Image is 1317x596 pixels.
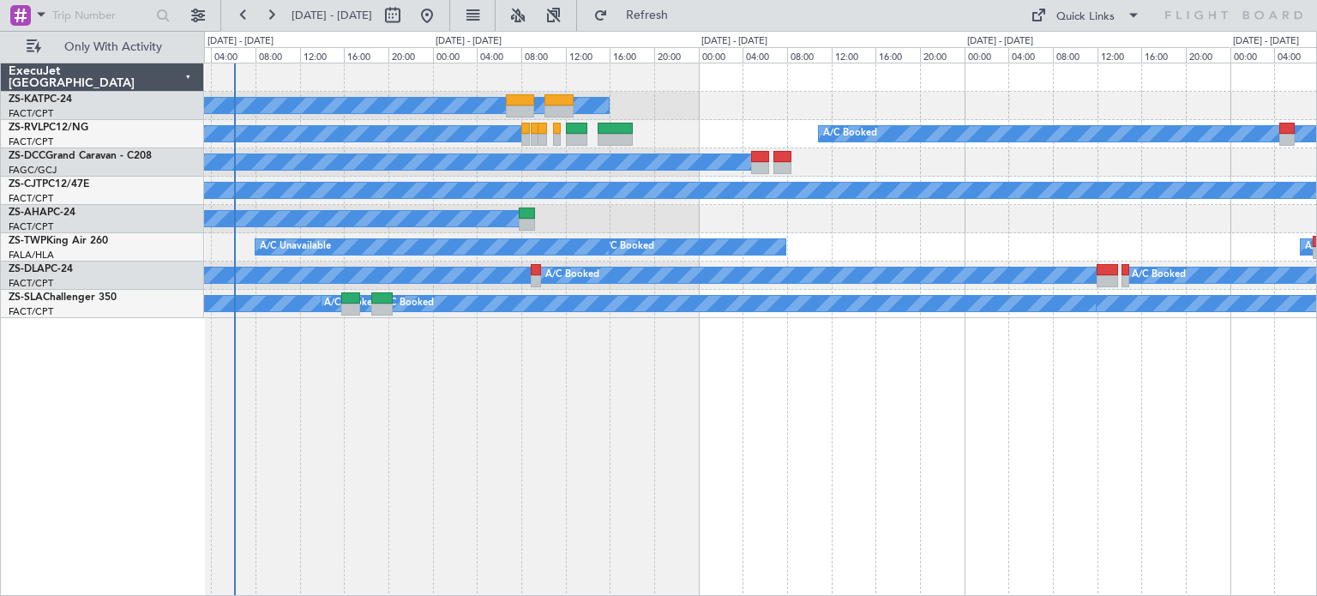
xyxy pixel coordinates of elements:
[9,220,53,233] a: FACT/CPT
[9,94,72,105] a: ZS-KATPC-24
[9,249,54,262] a: FALA/HLA
[52,3,151,28] input: Trip Number
[9,208,75,218] a: ZS-AHAPC-24
[300,47,345,63] div: 12:00
[920,47,965,63] div: 20:00
[292,8,372,23] span: [DATE] - [DATE]
[654,47,699,63] div: 20:00
[875,47,920,63] div: 16:00
[433,47,478,63] div: 00:00
[600,234,654,260] div: A/C Booked
[1053,47,1097,63] div: 08:00
[207,34,274,49] div: [DATE] - [DATE]
[1056,9,1115,26] div: Quick Links
[9,208,47,218] span: ZS-AHA
[9,179,89,190] a: ZS-CJTPC12/47E
[9,151,152,161] a: ZS-DCCGrand Caravan - C208
[1022,2,1149,29] button: Quick Links
[388,47,433,63] div: 20:00
[344,47,388,63] div: 16:00
[9,94,44,105] span: ZS-KAT
[380,291,434,316] div: A/C Booked
[832,47,876,63] div: 12:00
[1008,47,1053,63] div: 04:00
[9,305,53,318] a: FACT/CPT
[19,33,186,61] button: Only With Activity
[9,277,53,290] a: FACT/CPT
[586,2,689,29] button: Refresh
[701,34,767,49] div: [DATE] - [DATE]
[9,123,88,133] a: ZS-RVLPC12/NG
[9,164,57,177] a: FAGC/GCJ
[9,264,73,274] a: ZS-DLAPC-24
[1097,47,1142,63] div: 12:00
[9,123,43,133] span: ZS-RVL
[256,47,300,63] div: 08:00
[211,47,256,63] div: 04:00
[967,34,1033,49] div: [DATE] - [DATE]
[9,179,42,190] span: ZS-CJT
[610,47,654,63] div: 16:00
[743,47,787,63] div: 04:00
[611,9,683,21] span: Refresh
[436,34,502,49] div: [DATE] - [DATE]
[9,292,117,303] a: ZS-SLAChallenger 350
[9,236,108,246] a: ZS-TWPKing Air 260
[1233,34,1299,49] div: [DATE] - [DATE]
[9,236,46,246] span: ZS-TWP
[823,121,877,147] div: A/C Booked
[699,47,743,63] div: 00:00
[9,192,53,205] a: FACT/CPT
[1132,262,1186,288] div: A/C Booked
[260,234,331,260] div: A/C Unavailable
[787,47,832,63] div: 08:00
[521,47,566,63] div: 08:00
[9,292,43,303] span: ZS-SLA
[566,47,610,63] div: 12:00
[9,107,53,120] a: FACT/CPT
[545,262,599,288] div: A/C Booked
[9,135,53,148] a: FACT/CPT
[45,41,181,53] span: Only With Activity
[9,151,45,161] span: ZS-DCC
[1141,47,1186,63] div: 16:00
[9,264,45,274] span: ZS-DLA
[477,47,521,63] div: 04:00
[1230,47,1275,63] div: 00:00
[324,291,378,316] div: A/C Booked
[1186,47,1230,63] div: 20:00
[965,47,1009,63] div: 00:00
